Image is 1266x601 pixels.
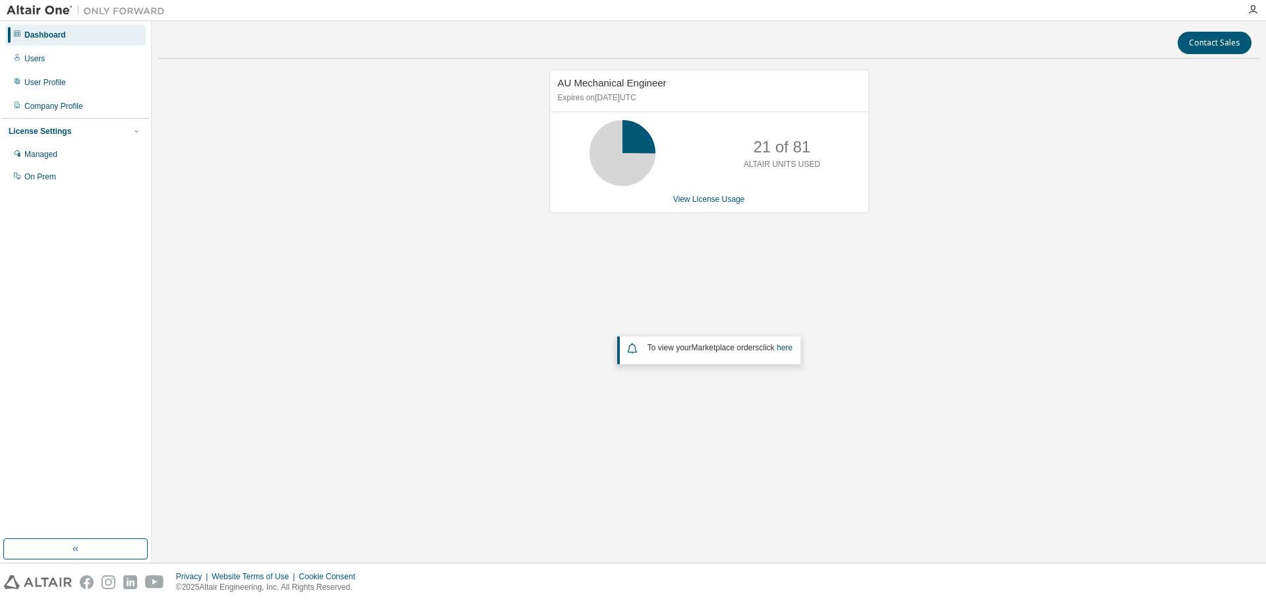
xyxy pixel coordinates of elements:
img: Altair One [7,4,171,17]
button: Contact Sales [1178,32,1251,54]
div: Company Profile [24,101,83,111]
p: ALTAIR UNITS USED [744,159,820,170]
img: youtube.svg [145,575,164,589]
span: AU Mechanical Engineer [558,77,667,88]
em: Marketplace orders [692,343,760,352]
div: On Prem [24,172,56,182]
div: Dashboard [24,30,66,40]
img: altair_logo.svg [4,575,72,589]
img: linkedin.svg [123,575,137,589]
a: View License Usage [673,195,745,204]
div: User Profile [24,77,66,88]
div: Cookie Consent [299,571,363,582]
div: Managed [24,149,57,160]
span: To view your click [648,343,793,352]
div: Privacy [176,571,212,582]
div: Website Terms of Use [212,571,299,582]
div: Users [24,53,45,64]
img: instagram.svg [102,575,115,589]
p: © 2025 Altair Engineering, Inc. All Rights Reserved. [176,582,363,593]
a: here [777,343,793,352]
img: facebook.svg [80,575,94,589]
p: 21 of 81 [753,136,810,158]
div: License Settings [9,126,71,137]
p: Expires on [DATE] UTC [558,92,857,104]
